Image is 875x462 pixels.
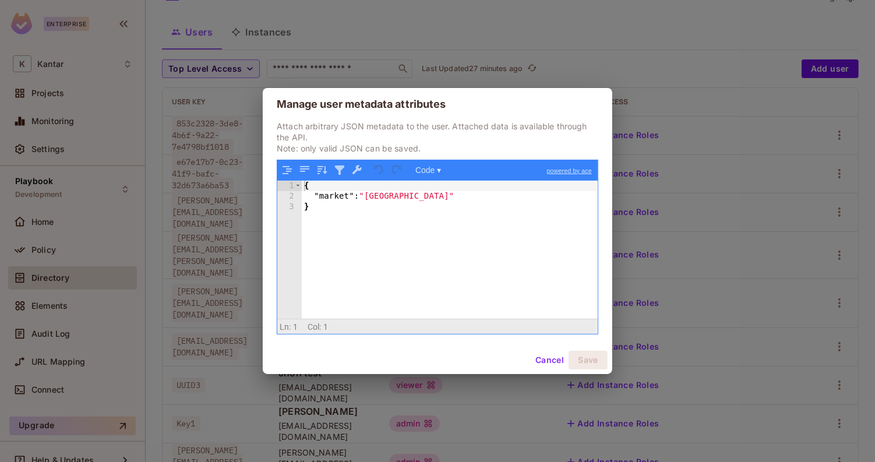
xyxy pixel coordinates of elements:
div: 1 [277,181,302,191]
span: 1 [323,322,328,331]
button: Repair JSON: fix quotes and escape characters, remove comments and JSONP notation, turn JavaScrip... [350,163,365,178]
div: 2 [277,191,302,202]
button: Compact JSON data, remove all whitespaces (Ctrl+Shift+I) [297,163,312,178]
span: 1 [293,322,298,331]
button: Filter, sort, or transform contents [332,163,347,178]
span: Col: [308,322,322,331]
h2: Manage user metadata attributes [263,88,612,121]
button: Save [569,351,608,369]
div: 3 [277,202,302,212]
span: Ln: [280,322,291,331]
a: powered by ace [541,160,598,181]
button: Undo last action (Ctrl+Z) [372,163,387,178]
p: Attach arbitrary JSON metadata to the user. Attached data is available through the API. Note: onl... [277,121,598,154]
button: Code ▾ [411,163,445,178]
button: Format JSON data, with proper indentation and line feeds (Ctrl+I) [280,163,295,178]
button: Cancel [531,351,569,369]
button: Redo (Ctrl+Shift+Z) [389,163,404,178]
button: Sort contents [315,163,330,178]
